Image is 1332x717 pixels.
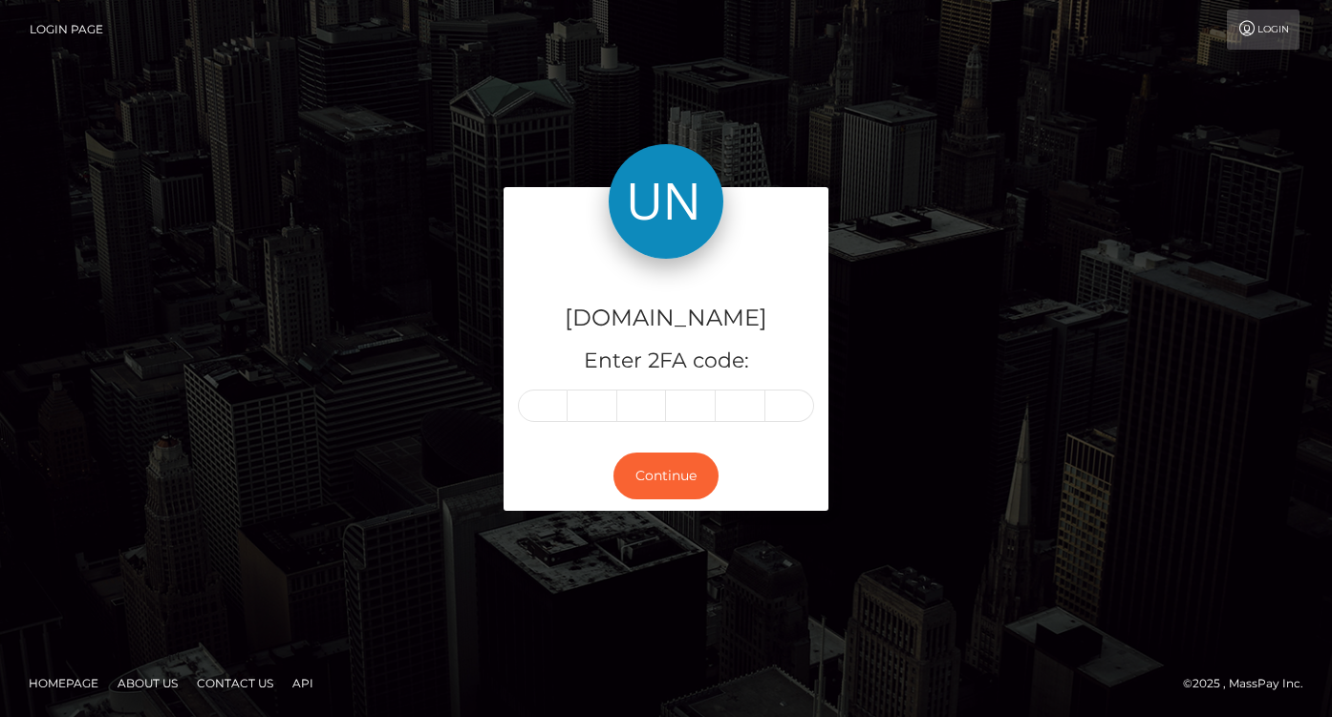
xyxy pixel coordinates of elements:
button: Continue [613,453,719,499]
a: Contact Us [189,668,281,698]
a: Homepage [21,668,106,698]
a: About Us [110,668,185,698]
img: Unlockt.me [609,144,723,259]
a: API [285,668,321,698]
h5: Enter 2FA code: [518,347,814,376]
h4: [DOMAIN_NAME] [518,302,814,335]
a: Login Page [30,10,103,50]
a: Login [1227,10,1300,50]
div: © 2025 , MassPay Inc. [1183,673,1318,694]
